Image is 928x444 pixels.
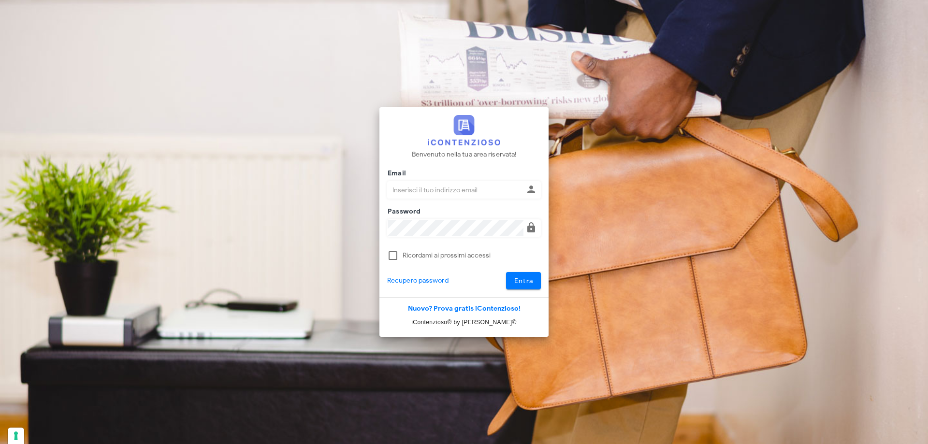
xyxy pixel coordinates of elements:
button: Le tue preferenze relative al consenso per le tecnologie di tracciamento [8,428,24,444]
p: Benvenuto nella tua area riservata! [412,149,517,160]
label: Password [385,207,421,216]
input: Inserisci il tuo indirizzo email [388,182,523,198]
span: Entra [514,277,534,285]
a: Recupero password [387,275,449,286]
button: Entra [506,272,541,289]
label: Email [385,169,406,178]
a: Nuovo? Prova gratis iContenzioso! [408,304,521,313]
label: Ricordami ai prossimi accessi [403,251,541,260]
p: iContenzioso® by [PERSON_NAME]© [379,317,549,327]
